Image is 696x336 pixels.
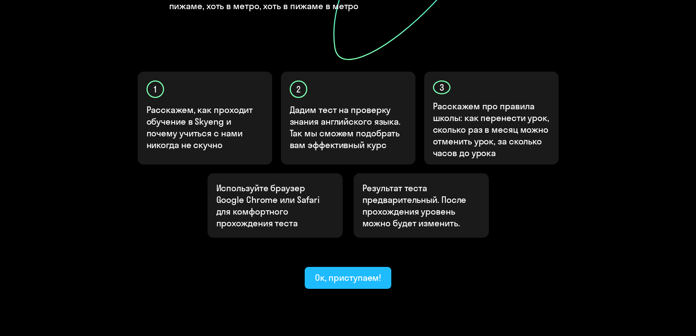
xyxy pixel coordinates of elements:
[147,80,164,98] div: 1
[147,104,264,151] p: Расскажем, как проходит обучение в Skyeng и почему учиться с нами никогда не скучно
[362,182,480,229] p: Результат теста предварительный. После прохождения уровень можно будет изменить.
[305,267,392,289] button: Ок, приступаем!
[290,80,307,98] div: 2
[433,100,551,159] p: Расскажем про правила школы: как перенести урок, сколько раз в месяц можно отменить урок, за скол...
[290,104,407,151] p: Дадим тест на проверку знания английского языка. Так мы сможем подобрать вам эффективный курс
[433,80,450,94] div: 3
[216,182,334,229] p: Используйте браузер Google Chrome или Safari для комфортного прохождения теста
[315,272,381,283] div: Ок, приступаем!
